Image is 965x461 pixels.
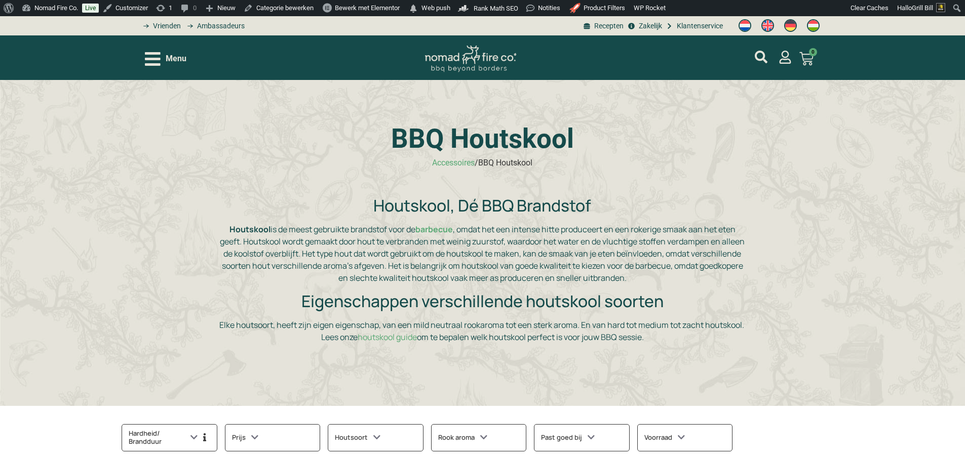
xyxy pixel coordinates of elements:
span: Bewerk met Elementor [335,4,400,12]
span: BBQ Houtskool [478,158,532,167]
a: Live [82,4,99,13]
a: Switch to Duits [779,17,802,35]
img: Avatar of Grill Bill [936,3,945,12]
span: 0 [809,48,817,56]
a: grill bill zakeljk [626,21,662,31]
a: mijn account [779,51,792,64]
h3: Houtsoort [335,431,380,444]
span: Menu [166,53,186,65]
a: Switch to Hongaars [802,17,825,35]
a: grill bill vrienden [140,21,181,31]
a: BBQ recepten [582,21,624,31]
a: barbecue [415,224,453,235]
span: Recepten [592,21,624,31]
h3: Past goed bij [541,431,595,444]
a: Accessoires [432,158,475,167]
img: Engels [761,19,774,32]
span: Zakelijk [636,21,662,31]
span: / [475,158,478,167]
p: Elke houtsoort, heeft zijn eigen eigenschap, van een mild neutraal rookaroma tot een sterk aroma.... [219,319,746,343]
nav: breadcrumbs [432,157,532,169]
h3: Prijs [232,431,258,444]
h3: Voorraad [644,431,685,444]
a: Switch to Engels [756,17,779,35]
a: mijn account [755,51,767,63]
div: Open/Close Menu [145,50,186,68]
img: Nederlands [739,19,751,32]
span: Ambassadeurs [195,21,245,31]
img: Nomad Logo [425,46,516,72]
h3: Rook aroma [438,431,487,444]
h1: BBQ Houtskool [219,125,746,152]
h2: Houtskool, Dé BBQ Brandstof [219,196,746,215]
span: Klantenservice [674,21,723,31]
span: Vrienden [150,21,181,31]
p: is de meest gebruikte brandstof voor de , omdat het een intense hitte produceert en een rokerige ... [219,223,746,284]
a: grill bill klantenservice [665,21,723,31]
span: Rank Math SEO [474,5,518,12]
img: Hongaars [807,19,820,32]
a: houtskool guide [358,331,417,343]
img: Duits [784,19,797,32]
a: 0 [787,46,826,72]
a: grill bill ambassadors [183,21,244,31]
span:  [408,2,418,16]
strong: Houtskool [229,224,271,235]
h3: Hardheid/ Brandduur [129,431,210,444]
h2: Eigenschappen verschillende houtskool soorten [219,291,746,311]
span: Grill Bill [912,4,933,12]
